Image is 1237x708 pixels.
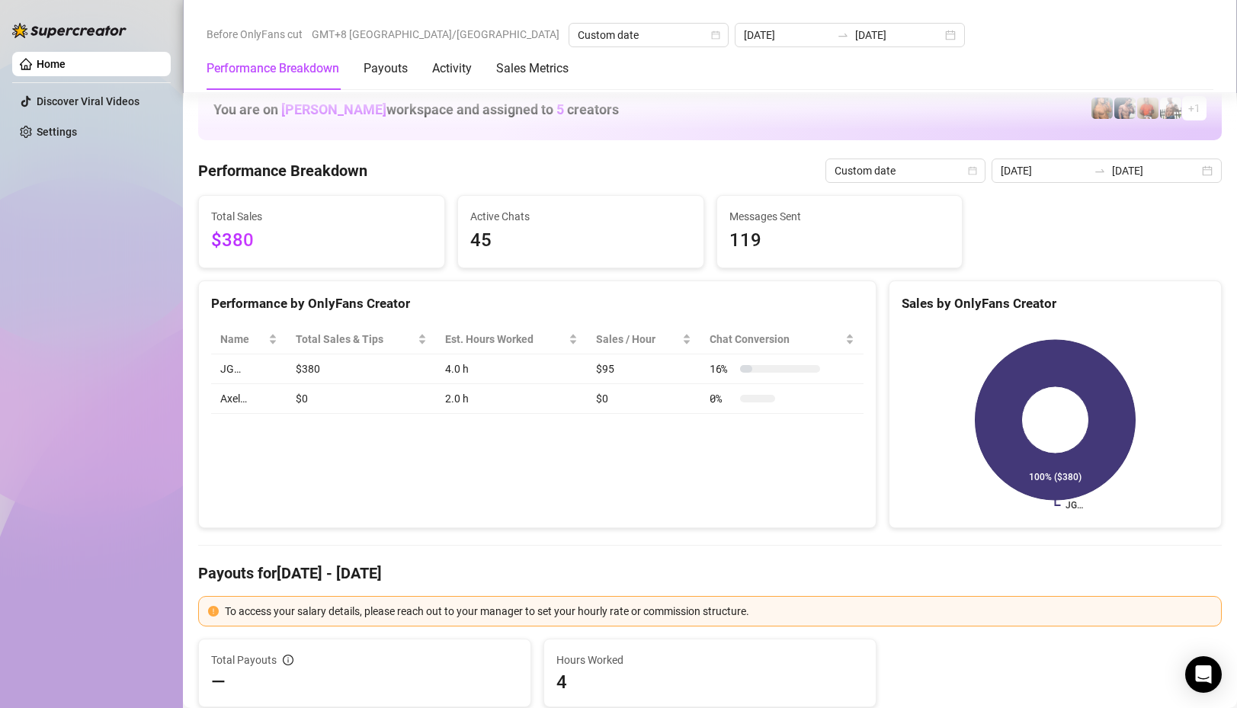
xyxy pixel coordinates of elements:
[37,126,77,138] a: Settings
[1091,98,1113,119] img: JG
[1094,165,1106,177] span: to
[710,390,734,407] span: 0 %
[37,58,66,70] a: Home
[1114,98,1136,119] img: Axel
[287,325,436,354] th: Total Sales & Tips
[587,384,700,414] td: $0
[12,23,127,38] img: logo-BBDzfeDw.svg
[587,354,700,384] td: $95
[837,29,849,41] span: swap-right
[968,166,977,175] span: calendar
[470,208,691,225] span: Active Chats
[556,101,564,117] span: 5
[902,293,1209,314] div: Sales by OnlyFans Creator
[364,59,408,78] div: Payouts
[198,562,1222,584] h4: Payouts for [DATE] - [DATE]
[1066,500,1083,511] text: JG…
[436,354,587,384] td: 4.0 h
[225,603,1212,620] div: To access your salary details, please reach out to your manager to set your hourly rate or commis...
[283,655,293,665] span: info-circle
[470,226,691,255] span: 45
[208,606,219,617] span: exclamation-circle
[1094,165,1106,177] span: swap-right
[211,354,287,384] td: JG…
[855,27,942,43] input: End date
[211,293,864,314] div: Performance by OnlyFans Creator
[710,331,842,348] span: Chat Conversion
[711,30,720,40] span: calendar
[700,325,864,354] th: Chat Conversion
[287,384,436,414] td: $0
[207,59,339,78] div: Performance Breakdown
[220,331,265,348] span: Name
[211,226,432,255] span: $380
[211,670,226,694] span: —
[578,24,719,46] span: Custom date
[211,384,287,414] td: Axel…
[312,23,559,46] span: GMT+8 [GEOGRAPHIC_DATA]/[GEOGRAPHIC_DATA]
[211,208,432,225] span: Total Sales
[596,331,679,348] span: Sales / Hour
[287,354,436,384] td: $380
[729,226,950,255] span: 119
[432,59,472,78] div: Activity
[296,331,415,348] span: Total Sales & Tips
[37,95,139,107] a: Discover Viral Videos
[436,384,587,414] td: 2.0 h
[835,159,976,182] span: Custom date
[496,59,569,78] div: Sales Metrics
[1185,656,1222,693] div: Open Intercom Messenger
[587,325,700,354] th: Sales / Hour
[729,208,950,225] span: Messages Sent
[837,29,849,41] span: to
[1160,98,1181,119] img: JUSTIN
[710,360,734,377] span: 16 %
[213,101,619,118] h1: You are on workspace and assigned to creators
[281,101,386,117] span: [PERSON_NAME]
[445,331,566,348] div: Est. Hours Worked
[744,27,831,43] input: Start date
[211,325,287,354] th: Name
[198,160,367,181] h4: Performance Breakdown
[1137,98,1158,119] img: Justin
[1188,100,1200,117] span: + 1
[1001,162,1088,179] input: Start date
[207,23,303,46] span: Before OnlyFans cut
[556,652,864,668] span: Hours Worked
[556,670,864,694] span: 4
[1112,162,1199,179] input: End date
[211,652,277,668] span: Total Payouts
